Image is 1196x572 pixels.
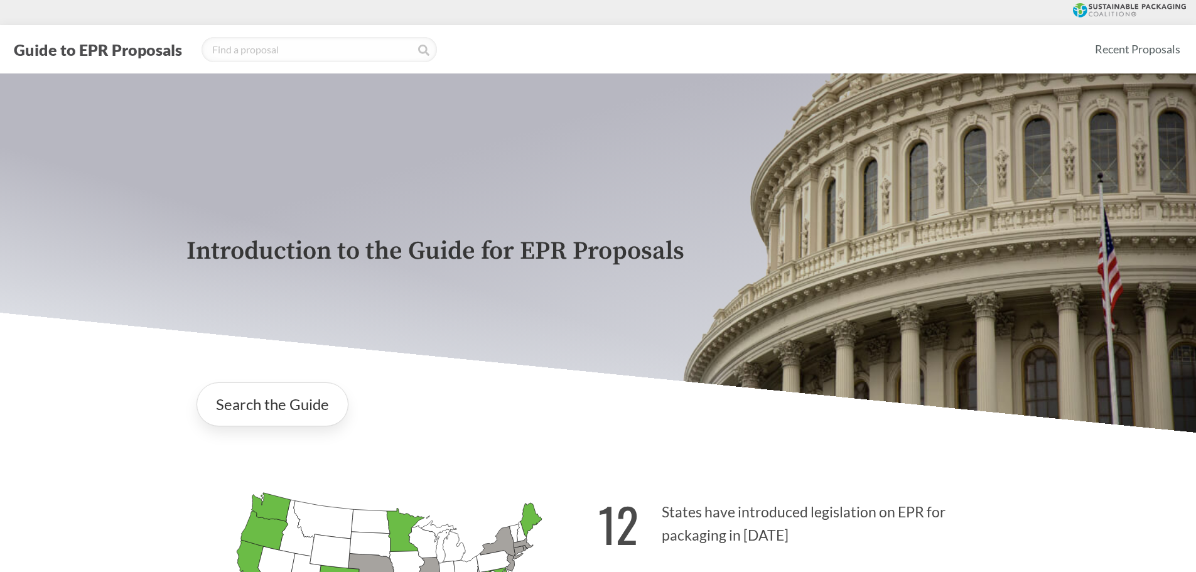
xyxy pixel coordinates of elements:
[197,382,348,426] a: Search the Guide
[598,482,1010,559] p: States have introduced legislation on EPR for packaging in [DATE]
[10,40,186,60] button: Guide to EPR Proposals
[598,489,638,559] strong: 12
[186,237,1010,266] p: Introduction to the Guide for EPR Proposals
[1089,35,1186,63] a: Recent Proposals
[202,37,437,62] input: Find a proposal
